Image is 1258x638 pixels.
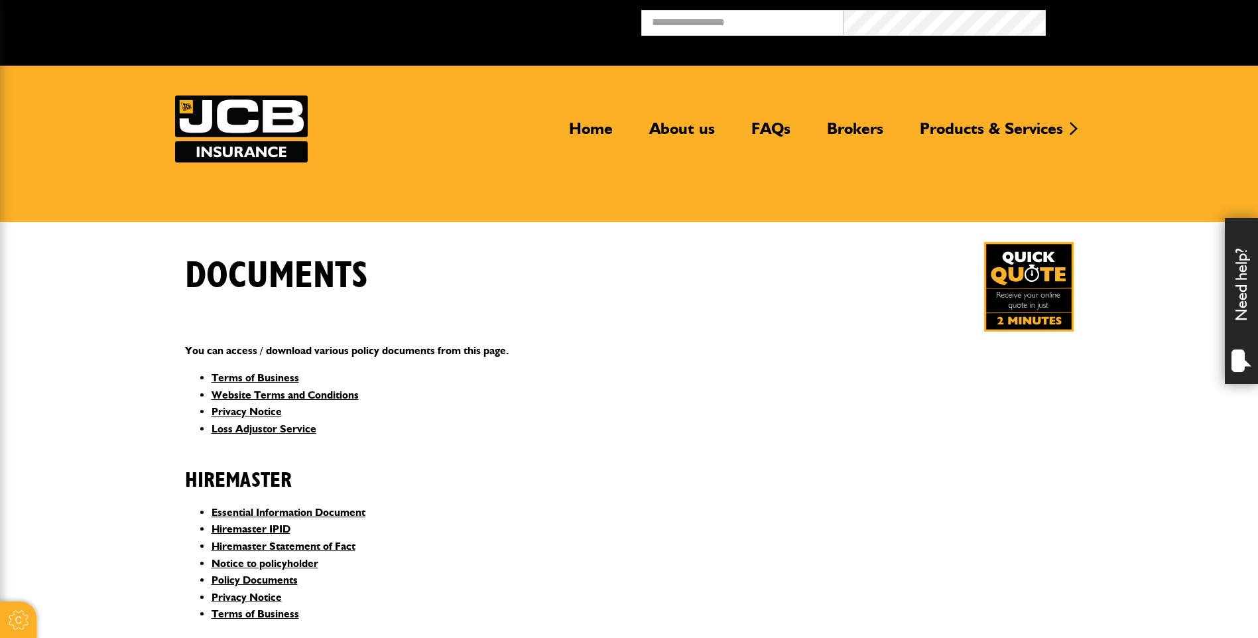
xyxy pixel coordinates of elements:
[175,96,308,162] a: JCB Insurance Services
[741,119,800,149] a: FAQs
[212,389,359,401] a: Website Terms and Conditions
[212,422,316,435] a: Loss Adjustor Service
[559,119,623,149] a: Home
[212,523,290,535] a: Hiremaster IPID
[212,371,299,384] a: Terms of Business
[212,607,299,620] a: Terms of Business
[910,119,1073,149] a: Products & Services
[212,574,298,586] a: Policy Documents
[175,96,308,162] img: JCB Insurance Services logo
[639,119,725,149] a: About us
[212,506,365,519] a: Essential Information Document
[984,242,1074,332] a: Get your insurance quote in just 2-minutes
[212,591,282,604] a: Privacy Notice
[1046,10,1248,31] button: Broker Login
[185,448,1074,493] h2: Hiremaster
[212,405,282,418] a: Privacy Notice
[1225,218,1258,384] div: Need help?
[212,557,318,570] a: Notice to policyholder
[212,540,355,552] a: Hiremaster Statement of Fact
[185,254,368,298] h1: Documents
[984,242,1074,332] img: Quick Quote
[185,342,1074,359] p: You can access / download various policy documents from this page.
[817,119,893,149] a: Brokers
